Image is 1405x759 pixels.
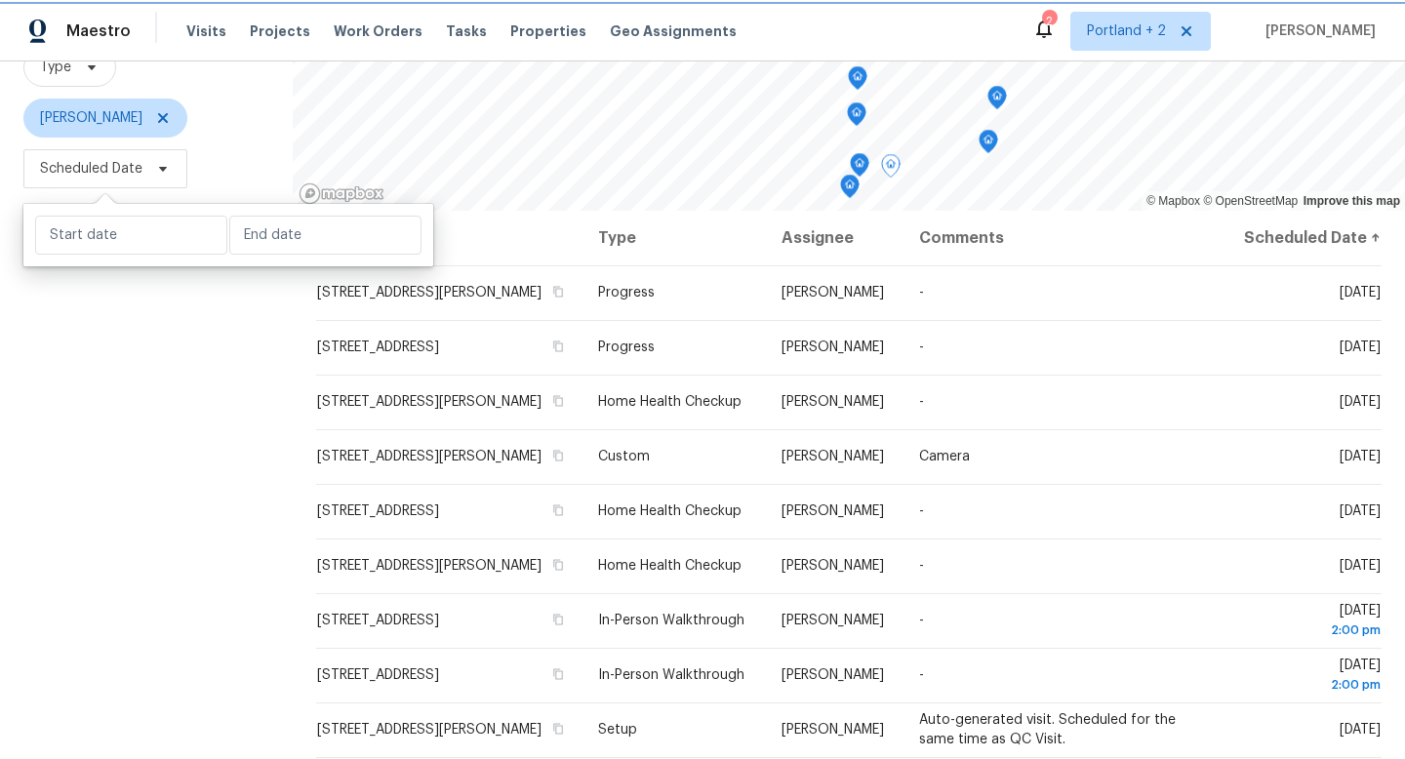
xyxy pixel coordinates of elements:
span: [DATE] [1340,395,1381,409]
span: Camera [919,450,970,463]
span: - [919,614,924,627]
a: Mapbox [1146,194,1200,208]
button: Copy Address [549,720,567,738]
span: [DATE] [1239,659,1381,695]
div: 2 [1042,12,1056,31]
th: Assignee [766,211,903,265]
span: [STREET_ADDRESS][PERSON_NAME] [317,723,542,737]
a: Mapbox homepage [299,182,384,205]
span: [PERSON_NAME] [40,108,142,128]
span: Scheduled Date [40,159,142,179]
span: Visits [186,21,226,41]
span: Auto-generated visit. Scheduled for the same time as QC Visit. [919,713,1176,746]
div: Map marker [840,175,860,205]
span: [PERSON_NAME] [782,340,884,354]
span: - [919,395,924,409]
div: Map marker [847,102,866,133]
span: Type [40,58,71,77]
th: Address [316,211,582,265]
div: Map marker [987,86,1007,116]
span: Home Health Checkup [598,559,742,573]
a: Improve this map [1304,194,1400,208]
button: Copy Address [549,392,567,410]
span: [STREET_ADDRESS] [317,504,439,518]
span: [PERSON_NAME] [782,668,884,682]
span: [PERSON_NAME] [782,286,884,300]
th: Scheduled Date ↑ [1224,211,1382,265]
div: 2:00 pm [1239,675,1381,695]
span: [DATE] [1340,723,1381,737]
th: Type [582,211,766,265]
div: Map marker [850,153,869,183]
button: Copy Address [549,665,567,683]
span: [PERSON_NAME] [782,723,884,737]
div: Map marker [979,130,998,160]
input: Start date [35,216,227,255]
span: [STREET_ADDRESS][PERSON_NAME] [317,559,542,573]
span: Home Health Checkup [598,395,742,409]
span: - [919,668,924,682]
span: Progress [598,340,655,354]
span: [STREET_ADDRESS][PERSON_NAME] [317,395,542,409]
a: OpenStreetMap [1203,194,1298,208]
div: Map marker [848,66,867,97]
span: [STREET_ADDRESS] [317,340,439,354]
button: Copy Address [549,338,567,355]
span: [DATE] [1340,340,1381,354]
span: [DATE] [1239,604,1381,640]
span: Projects [250,21,310,41]
span: - [919,559,924,573]
span: [DATE] [1340,504,1381,518]
span: Home Health Checkup [598,504,742,518]
span: Maestro [66,21,131,41]
span: [PERSON_NAME] [782,395,884,409]
span: - [919,340,924,354]
button: Copy Address [549,501,567,519]
div: 2:00 pm [1239,620,1381,640]
span: Portland + 2 [1087,21,1166,41]
span: Custom [598,450,650,463]
div: Map marker [881,154,901,184]
span: [PERSON_NAME] [1258,21,1376,41]
span: [STREET_ADDRESS] [317,668,439,682]
button: Copy Address [549,283,567,300]
span: Properties [510,21,586,41]
span: Tasks [446,24,487,38]
span: Setup [598,723,637,737]
span: [PERSON_NAME] [782,450,884,463]
span: Work Orders [334,21,422,41]
span: [STREET_ADDRESS][PERSON_NAME] [317,286,542,300]
input: End date [229,216,421,255]
span: [PERSON_NAME] [782,559,884,573]
span: Geo Assignments [610,21,737,41]
button: Copy Address [549,611,567,628]
span: [DATE] [1340,450,1381,463]
span: [DATE] [1340,286,1381,300]
span: - [919,286,924,300]
span: Progress [598,286,655,300]
button: Copy Address [549,556,567,574]
button: Copy Address [549,447,567,464]
span: - [919,504,924,518]
span: [DATE] [1340,559,1381,573]
span: [STREET_ADDRESS][PERSON_NAME] [317,450,542,463]
span: [STREET_ADDRESS] [317,614,439,627]
span: [PERSON_NAME] [782,504,884,518]
span: In-Person Walkthrough [598,668,744,682]
th: Comments [903,211,1224,265]
span: In-Person Walkthrough [598,614,744,627]
span: [PERSON_NAME] [782,614,884,627]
